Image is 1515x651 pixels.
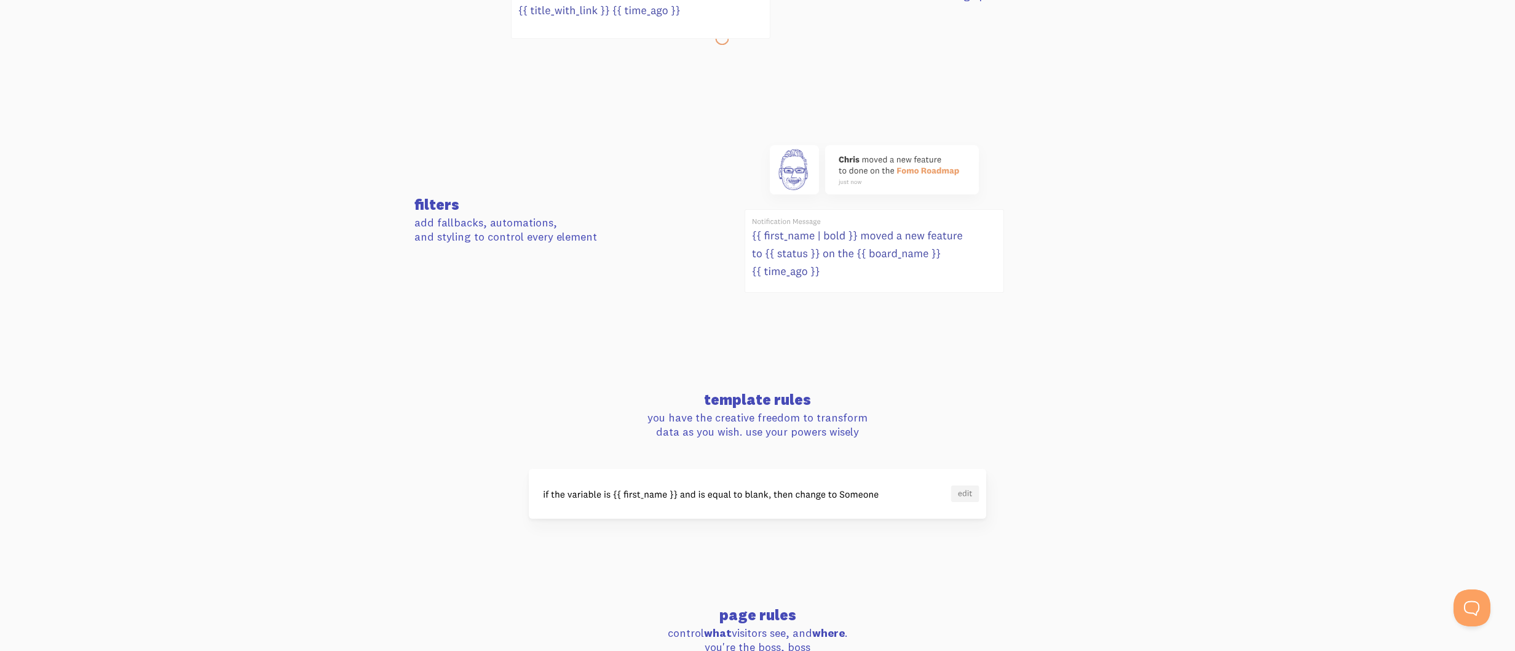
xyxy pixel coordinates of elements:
img: template-rules-4e8edb3b167c915cb1aaaf59280f2ab67a7c53d86f64bb54de29b0587e5a560c.svg [529,469,986,519]
p: you have the creative freedom to transform data as you wish. use your powers wisely [414,410,1101,439]
p: add fallbacks, automations, and styling to control every element [414,215,633,244]
h3: template rules [414,392,1101,407]
h3: page rules [414,607,1101,622]
strong: where [812,626,845,640]
strong: what [704,626,732,640]
iframe: Help Scout Beacon - Open [1454,589,1490,626]
h3: filters [414,197,633,212]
